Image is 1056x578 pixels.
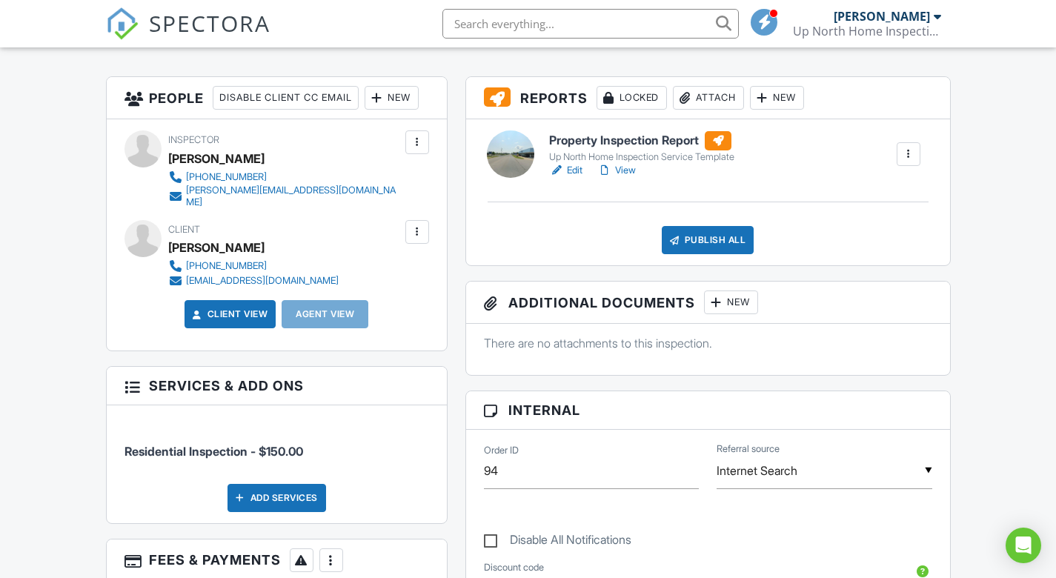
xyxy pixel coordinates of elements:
[549,131,734,164] a: Property Inspection Report Up North Home Inspection Service Template
[793,24,941,39] div: Up North Home Inspection Services LLC
[750,86,804,110] div: New
[124,416,429,471] li: Service: Residential Inspection
[186,275,339,287] div: [EMAIL_ADDRESS][DOMAIN_NAME]
[549,131,734,150] h6: Property Inspection Report
[186,260,267,272] div: [PHONE_NUMBER]
[484,444,519,457] label: Order ID
[186,171,267,183] div: [PHONE_NUMBER]
[213,86,359,110] div: Disable Client CC Email
[597,163,636,178] a: View
[1006,528,1041,563] div: Open Intercom Messenger
[149,7,270,39] span: SPECTORA
[365,86,419,110] div: New
[168,170,402,185] a: [PHONE_NUMBER]
[168,224,200,235] span: Client
[168,185,402,208] a: [PERSON_NAME][EMAIL_ADDRESS][DOMAIN_NAME]
[168,236,265,259] div: [PERSON_NAME]
[717,442,780,456] label: Referral source
[834,9,930,24] div: [PERSON_NAME]
[549,163,582,178] a: Edit
[168,147,265,170] div: [PERSON_NAME]
[168,273,339,288] a: [EMAIL_ADDRESS][DOMAIN_NAME]
[107,367,447,405] h3: Services & Add ons
[484,561,544,574] label: Discount code
[484,533,631,551] label: Disable All Notifications
[662,226,754,254] div: Publish All
[597,86,667,110] div: Locked
[466,282,950,324] h3: Additional Documents
[466,391,950,430] h3: Internal
[168,259,339,273] a: [PHONE_NUMBER]
[124,444,303,459] span: Residential Inspection - $150.00
[673,86,744,110] div: Attach
[442,9,739,39] input: Search everything...
[484,335,932,351] p: There are no attachments to this inspection.
[228,484,326,512] div: Add Services
[704,290,758,314] div: New
[106,7,139,40] img: The Best Home Inspection Software - Spectora
[168,134,219,145] span: Inspector
[190,307,268,322] a: Client View
[106,20,270,51] a: SPECTORA
[186,185,402,208] div: [PERSON_NAME][EMAIL_ADDRESS][DOMAIN_NAME]
[466,77,950,119] h3: Reports
[549,151,734,163] div: Up North Home Inspection Service Template
[107,77,447,119] h3: People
